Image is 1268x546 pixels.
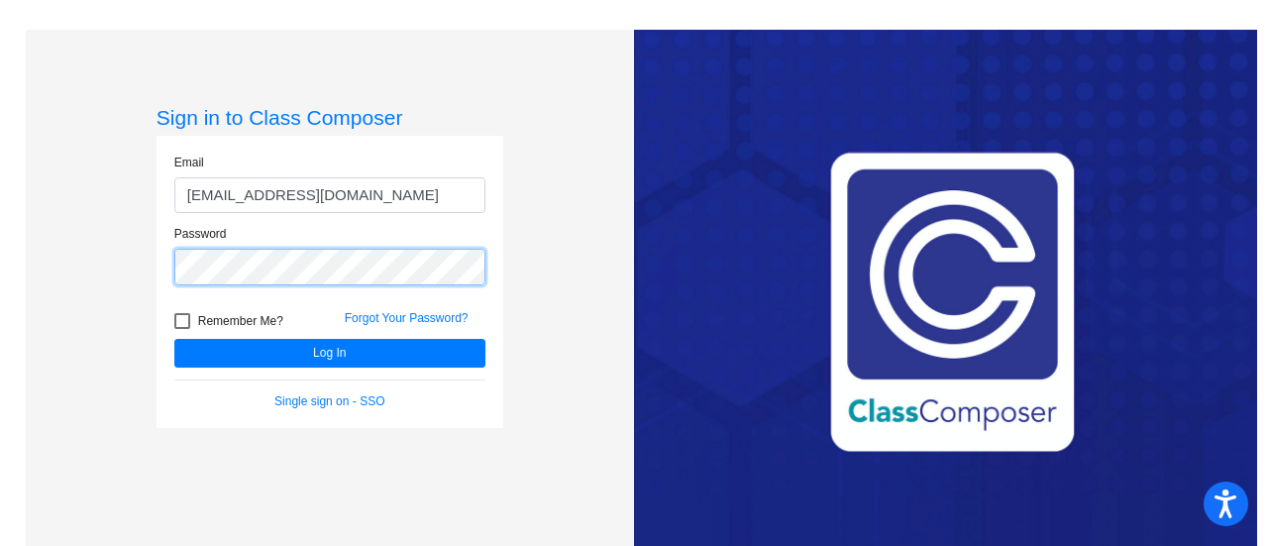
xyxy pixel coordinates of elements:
a: Single sign on - SSO [274,394,384,408]
a: Forgot Your Password? [345,311,469,325]
button: Log In [174,339,485,368]
label: Email [174,154,204,171]
label: Password [174,225,227,243]
span: Remember Me? [198,309,283,333]
h3: Sign in to Class Composer [157,105,503,130]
